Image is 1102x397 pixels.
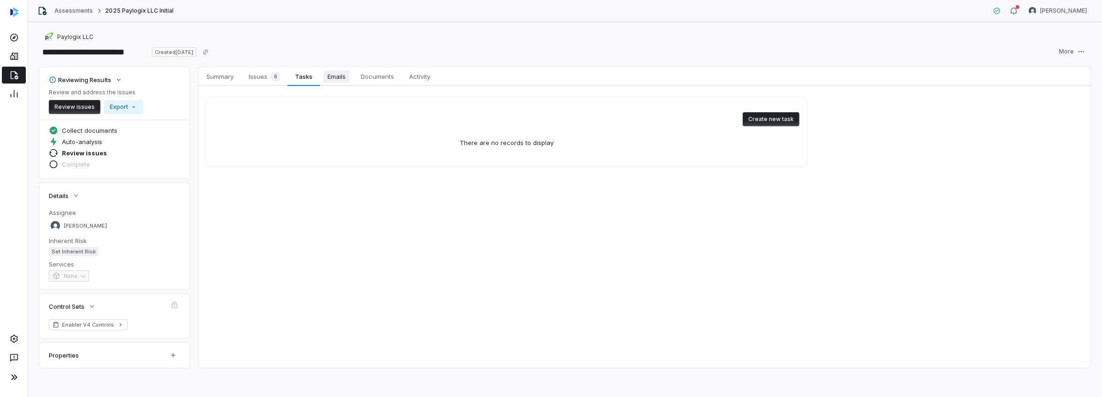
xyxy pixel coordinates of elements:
[64,222,107,229] span: [PERSON_NAME]
[10,8,19,17] img: svg%3e
[271,72,280,81] span: 8
[357,70,398,83] span: Documents
[105,7,174,15] span: 2025 Paylogix LLC Initial
[49,76,111,84] div: Reviewing Results
[62,126,117,135] span: Collect documents
[62,160,90,168] span: Complete
[49,89,143,96] p: Review and address the issues
[1029,7,1036,15] img: Anita Ritter avatar
[203,70,237,83] span: Summary
[51,221,60,230] img: Anita Ritter avatar
[49,247,99,256] span: Set Inherent Risk
[62,321,114,328] span: Enabler V4 Controls
[46,297,99,316] button: Control Sets
[291,70,316,83] span: Tasks
[448,127,565,159] div: There are no records to display
[152,47,196,57] span: Created [DATE]
[49,260,180,268] dt: Services
[49,237,180,245] dt: Inherent Risk
[743,112,799,126] button: Create new task
[1023,4,1093,18] button: Anita Ritter avatar[PERSON_NAME]
[49,208,180,217] dt: Assignee
[57,33,93,41] span: Paylogix LLC
[245,70,284,83] span: Issues
[62,137,102,146] span: Auto-analysis
[405,70,434,83] span: Activity
[1040,7,1087,15] span: [PERSON_NAME]
[1053,45,1091,59] button: More
[49,302,84,311] span: Control Sets
[104,100,143,114] button: Export
[41,29,96,46] button: https://paylogix.com/Paylogix LLC
[54,7,93,15] a: Assessments
[49,191,68,200] span: Details
[197,44,214,61] button: Copy link
[46,70,125,90] button: Reviewing Results
[49,100,100,114] button: Review issues
[49,319,128,330] a: Enabler V4 Controls
[46,186,83,206] button: Details
[324,70,350,83] span: Emails
[62,149,107,157] span: Review issues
